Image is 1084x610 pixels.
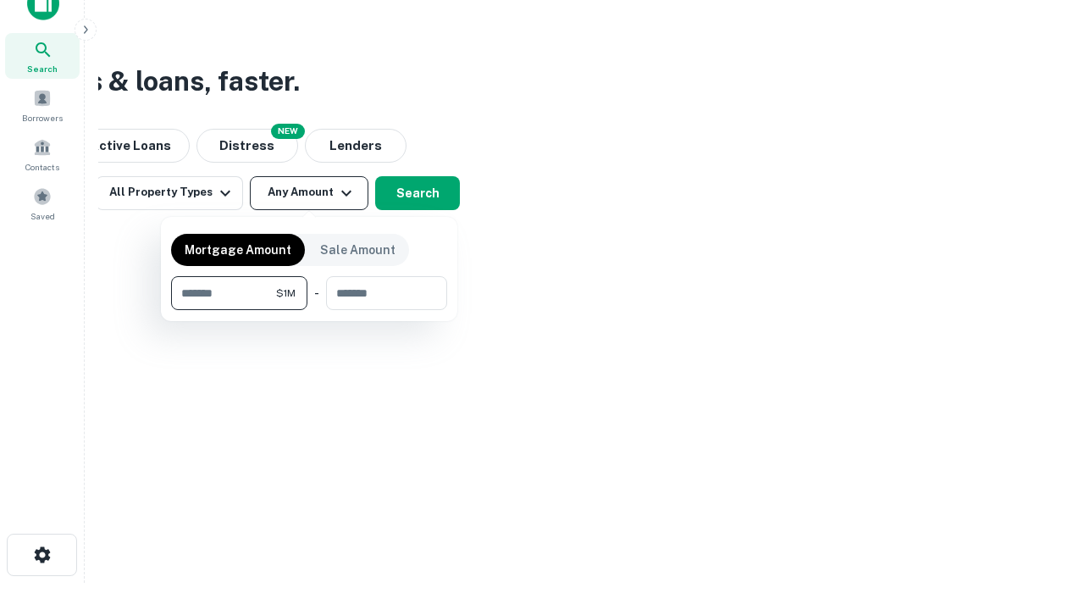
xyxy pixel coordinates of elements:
[320,241,395,259] p: Sale Amount
[999,474,1084,556] iframe: Chat Widget
[185,241,291,259] p: Mortgage Amount
[314,276,319,310] div: -
[276,286,296,301] span: $1M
